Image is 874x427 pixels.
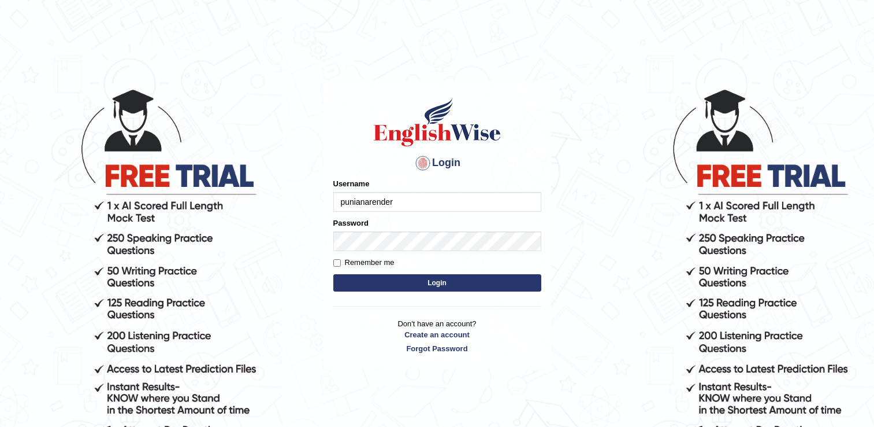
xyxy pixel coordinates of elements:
h4: Login [333,154,541,172]
label: Password [333,218,369,229]
p: Don't have an account? [333,318,541,354]
a: Forgot Password [333,343,541,354]
label: Username [333,178,370,189]
button: Login [333,274,541,292]
img: Logo of English Wise sign in for intelligent practice with AI [371,96,503,148]
label: Remember me [333,257,395,268]
input: Remember me [333,259,341,267]
a: Create an account [333,329,541,340]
